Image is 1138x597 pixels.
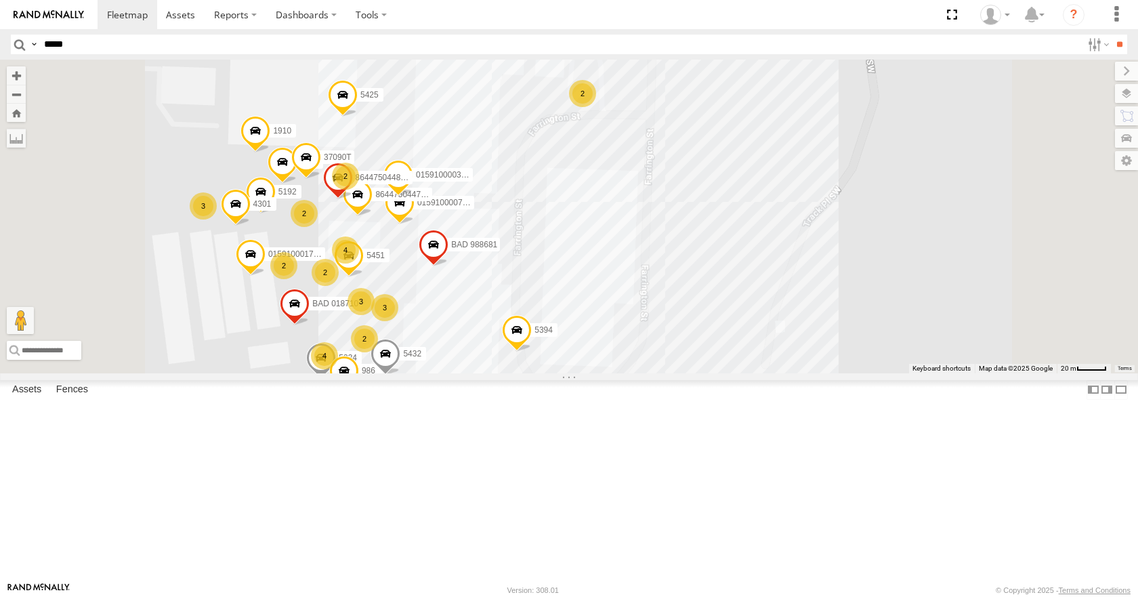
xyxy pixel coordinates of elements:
[1114,380,1128,400] label: Hide Summary Table
[291,200,318,227] div: 2
[312,259,339,286] div: 2
[7,104,26,122] button: Zoom Home
[7,307,34,334] button: Drag Pegman onto the map to open Street View
[1118,365,1132,371] a: Terms (opens in new tab)
[416,170,484,180] span: 015910000300858
[49,381,95,400] label: Fences
[569,80,596,107] div: 2
[28,35,39,54] label: Search Query
[1061,365,1076,372] span: 20 m
[362,366,375,375] span: 986
[311,342,338,369] div: 4
[451,240,497,249] span: BAD 988681
[375,190,443,200] span: 864475044784717
[1100,380,1114,400] label: Dock Summary Table to the Right
[268,249,336,259] span: 015910001778292
[507,586,559,594] div: Version: 308.01
[1082,35,1112,54] label: Search Filter Options
[351,325,378,352] div: 2
[7,85,26,104] button: Zoom out
[273,127,291,136] span: 1910
[7,66,26,85] button: Zoom in
[1115,151,1138,170] label: Map Settings
[912,364,971,373] button: Keyboard shortcuts
[996,586,1131,594] div: © Copyright 2025 -
[366,251,385,260] span: 5451
[1059,586,1131,594] a: Terms and Conditions
[332,163,359,190] div: 2
[534,326,553,335] span: 5394
[190,192,217,220] div: 3
[360,91,379,100] span: 5425
[1057,364,1111,373] button: Map Scale: 20 m per 41 pixels
[324,153,352,163] span: 37090T
[403,349,421,358] span: 5432
[371,294,398,321] div: 3
[5,381,48,400] label: Assets
[1063,4,1084,26] i: ?
[7,129,26,148] label: Measure
[332,236,359,264] div: 4
[347,288,375,315] div: 3
[270,252,297,279] div: 2
[339,354,357,363] span: 5334
[417,198,485,207] span: 015910000769482
[979,365,1053,372] span: Map data ©2025 Google
[312,300,358,309] span: BAD 018710
[278,187,297,197] span: 5192
[1087,380,1100,400] label: Dock Summary Table to the Left
[975,5,1015,25] div: Summer Walker
[7,583,70,597] a: Visit our Website
[14,10,84,20] img: rand-logo.svg
[253,200,272,209] span: 4301
[356,173,423,183] span: 864475044827896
